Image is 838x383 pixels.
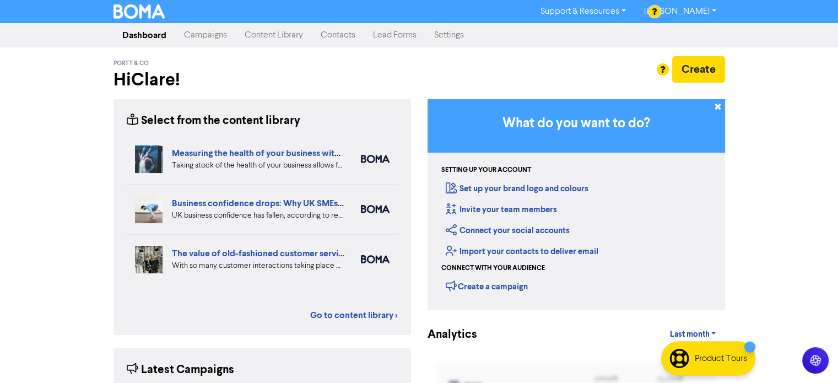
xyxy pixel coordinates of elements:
[661,323,725,346] a: Last month
[441,165,531,175] div: Setting up your account
[175,24,236,46] a: Campaigns
[428,326,463,343] div: Analytics
[310,309,398,322] a: Go to content library >
[635,3,725,20] a: [PERSON_NAME]
[172,160,344,171] div: Taking stock of the health of your business allows for more effective planning, early warning abo...
[446,225,570,236] a: Connect your social accounts
[113,24,175,46] a: Dashboard
[172,198,419,209] a: Business confidence drops: Why UK SMEs need to remain agile
[441,263,545,273] div: Connect with your audience
[783,330,838,383] iframe: Chat Widget
[312,24,364,46] a: Contacts
[172,248,430,259] a: The value of old-fashioned customer service: getting data insights
[669,330,709,339] span: Last month
[127,362,234,379] div: Latest Campaigns
[446,184,588,194] a: Set up your brand logo and colours
[672,56,725,83] button: Create
[113,4,165,19] img: BOMA Logo
[361,255,390,263] img: boma
[532,3,635,20] a: Support & Resources
[444,116,709,132] h3: What do you want to do?
[236,24,312,46] a: Content Library
[127,112,300,130] div: Select from the content library
[446,204,557,215] a: Invite your team members
[172,148,399,159] a: Measuring the health of your business with ratio measures
[446,278,528,294] div: Create a campaign
[428,99,725,310] div: Getting Started in BOMA
[425,24,473,46] a: Settings
[361,155,390,163] img: boma_accounting
[361,205,390,213] img: boma
[113,60,149,67] span: Portt & Co
[113,69,411,90] h2: Hi Clare !
[446,246,598,257] a: Import your contacts to deliver email
[172,210,344,222] div: UK business confidence has fallen, according to recent results from the FSB. But despite the chal...
[364,24,425,46] a: Lead Forms
[172,260,344,272] div: With so many customer interactions taking place online, your online customer service has to be fi...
